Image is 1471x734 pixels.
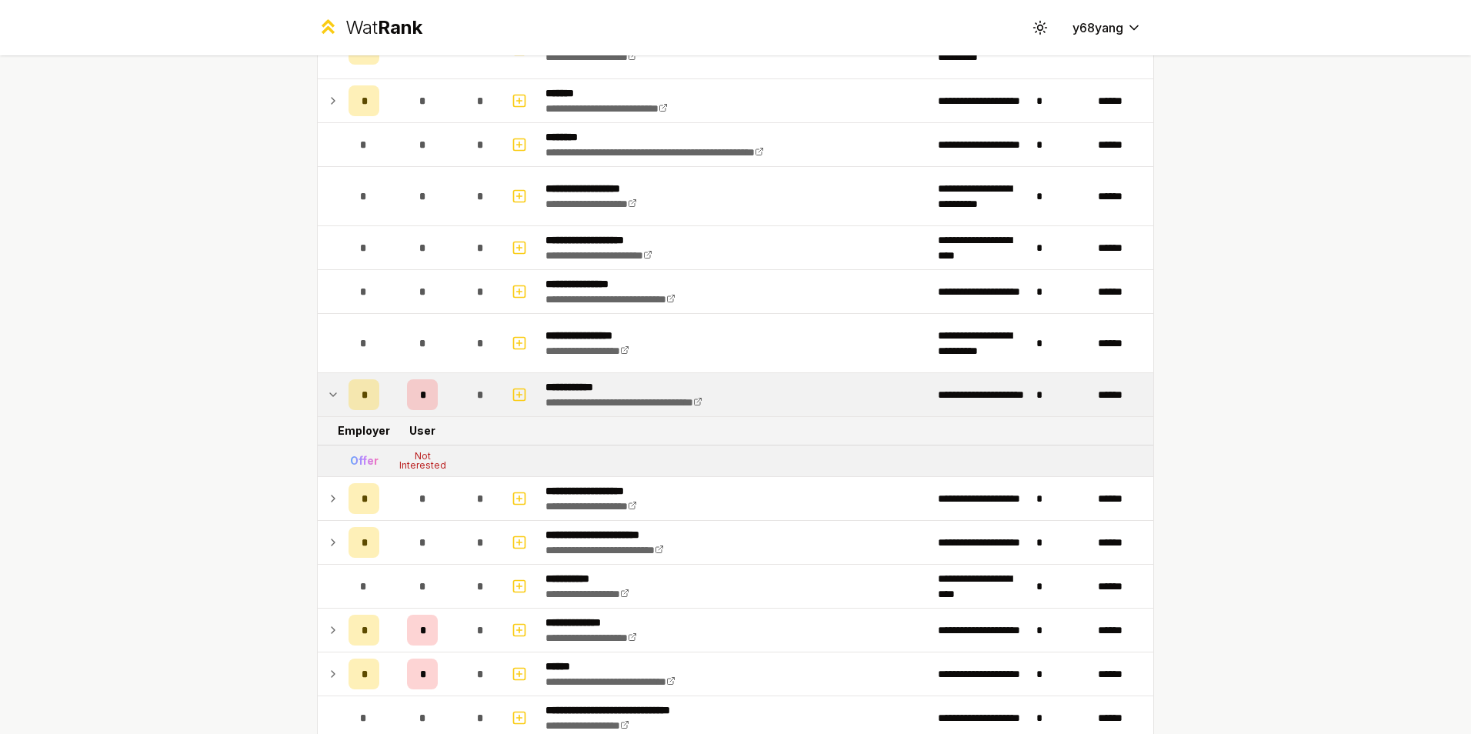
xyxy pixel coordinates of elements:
div: Not Interested [392,452,453,470]
td: Employer [342,417,385,445]
div: Wat [345,15,422,40]
a: WatRank [317,15,422,40]
td: User [385,417,459,445]
span: y68yang [1072,18,1123,37]
button: y68yang [1060,14,1154,42]
span: Rank [378,16,422,38]
div: Offer [350,453,379,469]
